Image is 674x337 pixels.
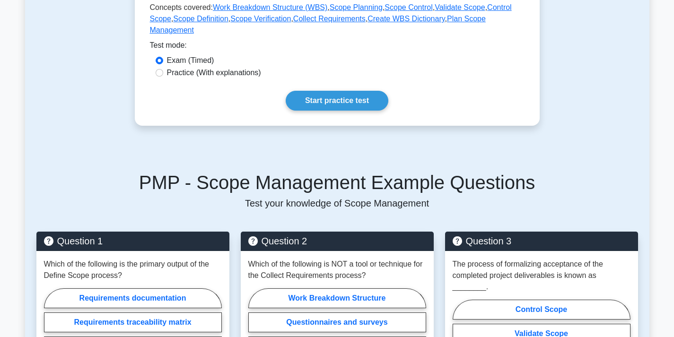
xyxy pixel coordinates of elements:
[36,198,638,209] p: Test your knowledge of Scope Management
[150,15,486,34] a: Plan Scope Management
[167,67,261,78] label: Practice (With explanations)
[435,3,485,11] a: Validate Scope
[293,15,366,23] a: Collect Requirements
[167,55,214,66] label: Exam (Timed)
[44,259,222,281] p: Which of the following is the primary output of the Define Scope process?
[248,235,426,247] h5: Question 2
[248,259,426,281] p: Which of the following is NOT a tool or technique for the Collect Requirements process?
[453,259,630,293] p: The process of formalizing acceptance of the completed project deliverables is known as ________.
[453,300,630,320] label: Control Scope
[150,2,525,40] p: Concepts covered: , , , , , , , , ,
[36,171,638,194] h5: PMP - Scope Management Example Questions
[44,312,222,332] label: Requirements traceability matrix
[230,15,291,23] a: Scope Verification
[150,40,525,55] div: Test mode:
[44,235,222,247] h5: Question 1
[248,312,426,332] label: Questionnaires and surveys
[44,288,222,308] label: Requirements documentation
[385,3,432,11] a: Scope Control
[173,15,228,23] a: Scope Definition
[453,235,630,247] h5: Question 3
[213,3,327,11] a: Work Breakdown Structure (WBS)
[286,91,388,111] a: Start practice test
[368,15,445,23] a: Create WBS Dictionary
[330,3,383,11] a: Scope Planning
[248,288,426,308] label: Work Breakdown Structure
